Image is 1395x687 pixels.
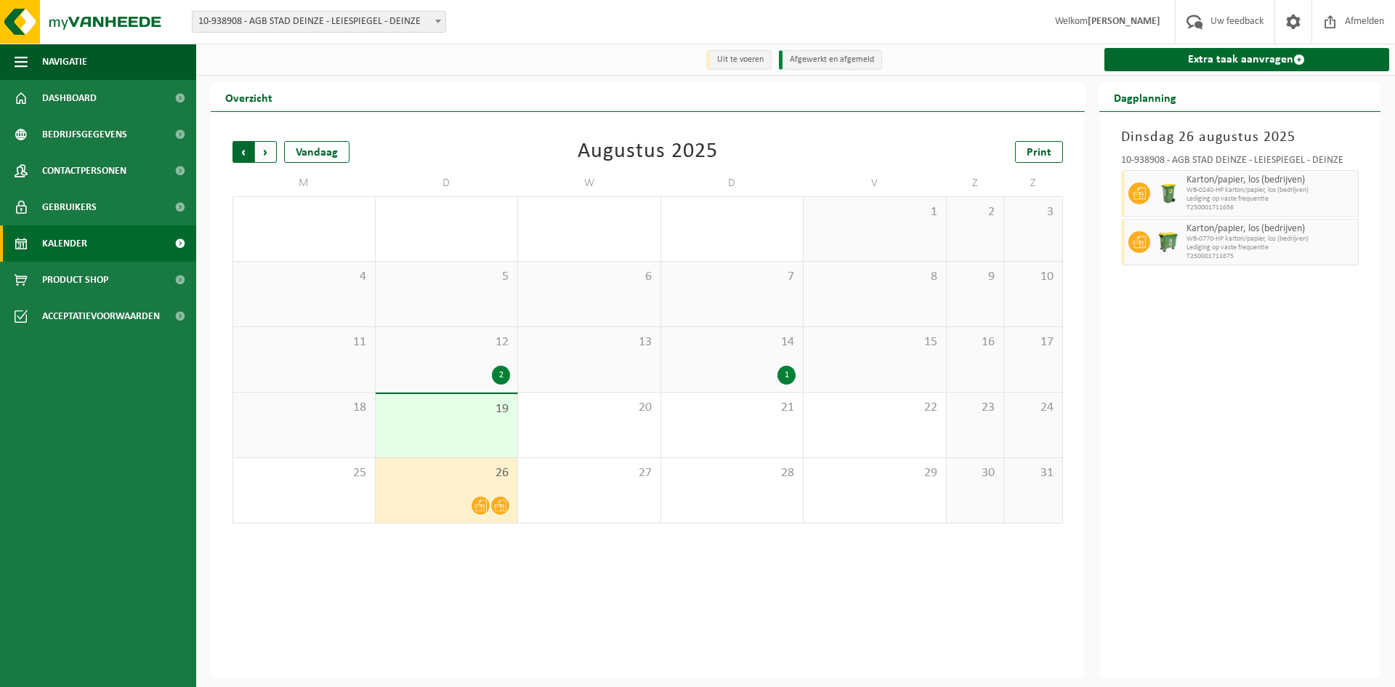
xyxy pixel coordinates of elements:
span: 3 [1011,204,1054,220]
span: Karton/papier, los (bedrijven) [1186,174,1355,186]
span: 26 [383,465,511,481]
span: Bedrijfsgegevens [42,116,127,153]
span: 19 [383,401,511,417]
span: Lediging op vaste frequentie [1186,195,1355,204]
div: 10-938908 - AGB STAD DEINZE - LEIESPIEGEL - DEINZE [1121,156,1359,170]
span: 10-938908 - AGB STAD DEINZE - LEIESPIEGEL - DEINZE [193,12,445,32]
div: Vandaag [284,141,349,163]
span: Print [1027,147,1051,158]
span: 25 [240,465,368,481]
div: Augustus 2025 [578,141,718,163]
span: 23 [954,400,997,416]
span: 6 [525,269,653,285]
span: 17 [1011,334,1054,350]
span: 18 [240,400,368,416]
span: 10-938908 - AGB STAD DEINZE - LEIESPIEGEL - DEINZE [192,11,446,33]
td: D [376,170,519,196]
span: 12 [383,334,511,350]
span: Product Shop [42,262,108,298]
span: WB-0770-HP karton/papier, los (bedrijven) [1186,235,1355,244]
a: Print [1015,141,1063,163]
h3: Dinsdag 26 augustus 2025 [1121,126,1359,148]
span: Navigatie [42,44,87,80]
td: V [804,170,947,196]
td: Z [1004,170,1062,196]
span: Dashboard [42,80,97,116]
span: 14 [668,334,796,350]
span: 21 [668,400,796,416]
img: WB-0770-HPE-GN-51 [1157,231,1179,253]
li: Afgewerkt en afgemeld [779,50,882,70]
td: D [661,170,804,196]
div: 2 [492,366,510,385]
span: 15 [811,334,939,350]
strong: [PERSON_NAME] [1088,16,1160,27]
span: 8 [811,269,939,285]
span: Kalender [42,225,87,262]
span: 4 [240,269,368,285]
span: WB-0240-HP karton/papier, los (bedrijven) [1186,186,1355,195]
span: 1 [811,204,939,220]
span: 11 [240,334,368,350]
td: W [518,170,661,196]
span: T250001711675 [1186,252,1355,261]
span: Gebruikers [42,189,97,225]
span: 7 [668,269,796,285]
div: 1 [777,366,796,385]
td: Z [947,170,1005,196]
h2: Overzicht [211,83,287,111]
span: 9 [954,269,997,285]
a: Extra taak aanvragen [1104,48,1390,71]
span: 10 [1011,269,1054,285]
li: Uit te voeren [706,50,772,70]
span: 22 [811,400,939,416]
span: 30 [954,465,997,481]
span: 27 [525,465,653,481]
span: T250001711656 [1186,204,1355,212]
span: Contactpersonen [42,153,126,189]
img: WB-0240-HPE-GN-51 [1157,182,1179,204]
span: Lediging op vaste frequentie [1186,244,1355,252]
span: Acceptatievoorwaarden [42,298,160,334]
span: 2 [954,204,997,220]
span: 20 [525,400,653,416]
span: 24 [1011,400,1054,416]
span: Volgende [255,141,277,163]
span: 5 [383,269,511,285]
td: M [232,170,376,196]
span: Karton/papier, los (bedrijven) [1186,223,1355,235]
span: Vorige [232,141,254,163]
span: 28 [668,465,796,481]
h2: Dagplanning [1099,83,1191,111]
span: 31 [1011,465,1054,481]
span: 29 [811,465,939,481]
span: 16 [954,334,997,350]
span: 13 [525,334,653,350]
